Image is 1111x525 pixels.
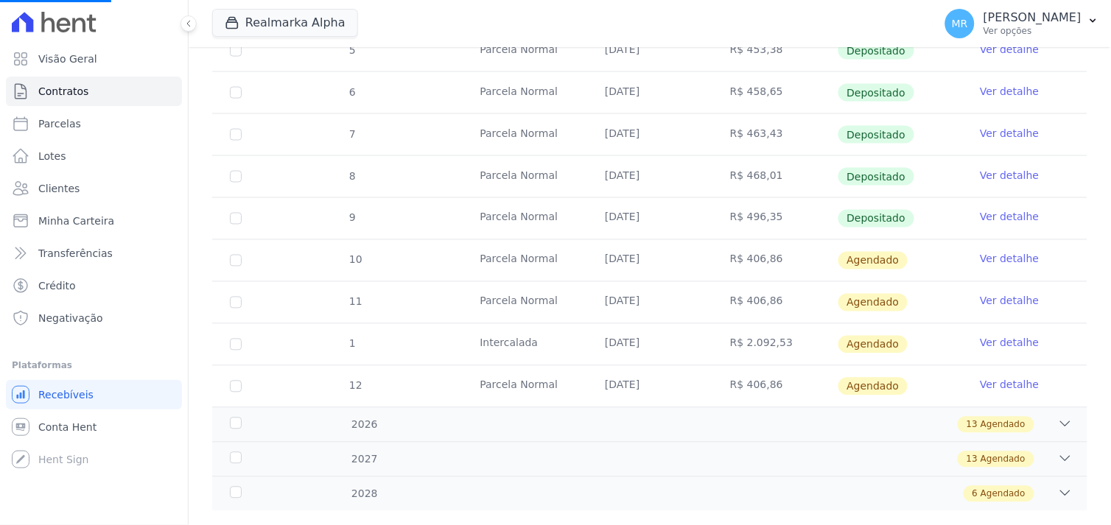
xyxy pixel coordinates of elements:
span: 10 [348,254,362,266]
td: [DATE] [587,72,712,113]
span: Agendado [838,336,908,353]
td: [DATE] [587,30,712,71]
td: Parcela Normal [462,282,587,323]
td: Intercalada [462,324,587,365]
td: R$ 453,38 [712,30,838,71]
input: Só é possível selecionar pagamentos em aberto [230,45,242,57]
span: Lotes [38,149,66,163]
span: 1 [348,338,356,350]
td: Parcela Normal [462,72,587,113]
button: Realmarka Alpha [212,9,358,37]
td: [DATE] [587,240,712,281]
a: Visão Geral [6,44,182,74]
td: R$ 2.092,53 [712,324,838,365]
span: Depositado [838,210,915,228]
span: 13 [967,453,978,466]
span: Depositado [838,168,915,186]
span: Conta Hent [38,420,97,434]
a: Clientes [6,174,182,203]
span: 6 [348,86,356,98]
div: Plataformas [12,356,176,374]
td: R$ 463,43 [712,114,838,155]
span: Agendado [981,418,1026,431]
a: Ver detalhe [980,294,1039,309]
td: [DATE] [587,282,712,323]
span: Depositado [838,126,915,144]
td: R$ 468,01 [712,156,838,197]
td: [DATE] [587,198,712,239]
td: [DATE] [587,156,712,197]
span: Parcelas [38,116,81,131]
span: Depositado [838,42,915,60]
input: default [230,297,242,309]
a: Contratos [6,77,182,106]
a: Ver detalhe [980,168,1039,183]
span: Visão Geral [38,52,97,66]
span: 9 [348,212,356,224]
td: Parcela Normal [462,366,587,407]
span: Agendado [981,487,1026,501]
p: [PERSON_NAME] [984,10,1082,25]
span: 13 [967,418,978,431]
a: Ver detalhe [980,210,1039,225]
p: Ver opções [984,25,1082,37]
span: Negativação [38,311,103,325]
a: Parcelas [6,109,182,138]
a: Conta Hent [6,412,182,442]
td: Parcela Normal [462,114,587,155]
input: Só é possível selecionar pagamentos em aberto [230,171,242,183]
td: Parcela Normal [462,156,587,197]
input: Só é possível selecionar pagamentos em aberto [230,129,242,141]
a: Ver detalhe [980,378,1039,392]
input: default [230,339,242,350]
td: [DATE] [587,324,712,365]
span: Clientes [38,181,80,196]
input: Só é possível selecionar pagamentos em aberto [230,213,242,225]
input: Só é possível selecionar pagamentos em aberto [230,87,242,99]
a: Ver detalhe [980,84,1039,99]
a: Recebíveis [6,380,182,409]
td: R$ 458,65 [712,72,838,113]
span: Agendado [838,252,908,269]
td: R$ 406,86 [712,366,838,407]
td: Parcela Normal [462,240,587,281]
a: Ver detalhe [980,252,1039,267]
span: 5 [348,44,356,56]
span: Agendado [838,294,908,311]
td: Parcela Normal [462,198,587,239]
a: Negativação [6,303,182,333]
span: MR [952,18,968,29]
td: [DATE] [587,114,712,155]
a: Ver detalhe [980,42,1039,57]
span: Contratos [38,84,88,99]
span: 6 [972,487,978,501]
a: Transferências [6,239,182,268]
span: Agendado [981,453,1026,466]
td: Parcela Normal [462,30,587,71]
span: Crédito [38,278,76,293]
button: MR [PERSON_NAME] Ver opções [933,3,1111,44]
input: default [230,255,242,267]
span: Transferências [38,246,113,261]
span: Depositado [838,84,915,102]
td: R$ 406,86 [712,240,838,281]
span: Minha Carteira [38,214,114,228]
span: 12 [348,380,362,392]
span: 8 [348,170,356,182]
span: Recebíveis [38,387,94,402]
a: Crédito [6,271,182,300]
span: 11 [348,296,362,308]
input: default [230,381,242,392]
td: R$ 496,35 [712,198,838,239]
span: Agendado [838,378,908,395]
td: R$ 406,86 [712,282,838,323]
a: Ver detalhe [980,126,1039,141]
td: [DATE] [587,366,712,407]
a: Lotes [6,141,182,171]
a: Minha Carteira [6,206,182,236]
span: 7 [348,128,356,140]
a: Ver detalhe [980,336,1039,350]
